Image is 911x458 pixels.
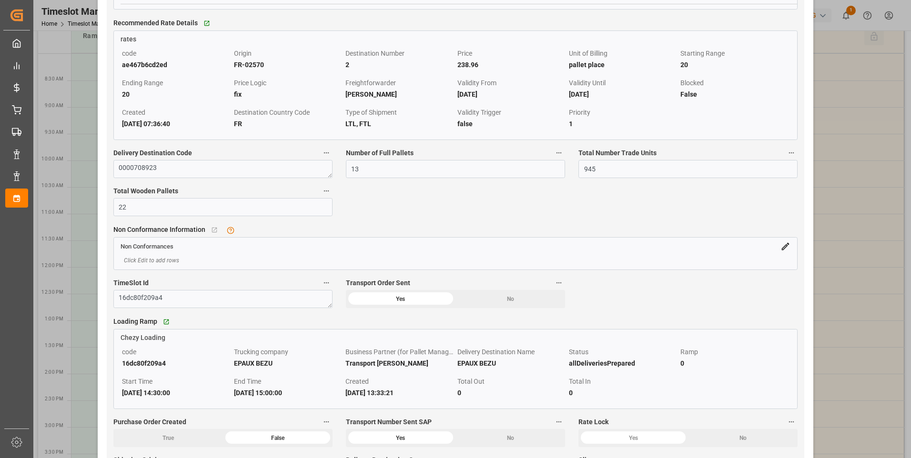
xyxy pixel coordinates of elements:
[113,18,198,28] span: Recommended Rate Details
[457,346,566,358] div: Delivery Destination Name
[457,387,566,398] div: 0
[345,387,454,398] div: [DATE] 13:33:21
[457,77,566,89] div: Validity From
[122,387,230,398] div: [DATE] 14:30:00
[122,48,230,59] div: code
[121,334,165,341] span: Chezy Loading
[457,59,566,70] div: 238.96
[122,358,230,369] div: 16dc80f209a4
[113,278,149,288] span: TimeSlot Id
[345,346,454,358] div: Business Partner (for Pallet Management)
[320,147,333,159] button: Delivery Destination Code
[345,107,454,118] div: Type of Shipment
[785,147,798,159] button: Total Number Trade Units
[680,358,789,369] div: 0
[457,89,566,100] div: [DATE]
[455,429,565,447] div: No
[113,225,205,235] span: Non Conformance Information
[113,429,223,447] div: True
[578,417,608,427] span: Rate Lock
[346,290,455,308] div: Yes
[320,416,333,428] button: Purchase Order Created
[113,317,157,327] span: Loading Ramp
[680,48,789,59] div: Starting Range
[114,329,798,343] a: Chezy Loading
[346,429,455,447] div: Yes
[122,118,230,129] div: [DATE] 07:36:40
[122,346,230,358] div: code
[124,256,179,265] span: Click Edit to add rows
[113,290,333,308] textarea: 16dc80f209a4
[234,358,342,369] div: EPAUX BEZU
[234,118,342,129] div: FR
[345,77,454,89] div: Freightforwarder
[113,417,186,427] span: Purchase Order Created
[569,376,677,387] div: Total In
[553,416,565,428] button: Transport Number Sent SAP
[122,59,230,70] div: ae467b6cd2ed
[234,387,342,398] div: [DATE] 15:00:00
[346,278,410,288] span: Transport Order Sent
[553,277,565,289] button: Transport Order Sent
[114,31,798,44] a: rates
[680,77,789,89] div: Blocked
[569,77,677,89] div: Validity Until
[345,376,454,387] div: Created
[234,346,342,358] div: Trucking company
[345,89,454,100] div: [PERSON_NAME]
[569,48,677,59] div: Unit of Billing
[234,59,342,70] div: FR-02570
[234,77,342,89] div: Price Logic
[121,35,136,43] span: rates
[113,148,192,158] span: Delivery Destination Code
[121,242,173,249] a: Non Conformances
[578,148,657,158] span: Total Number Trade Units
[680,59,789,70] div: 20
[345,48,454,59] div: Destination Number
[122,89,230,100] div: 20
[345,118,454,129] div: LTL, FTL
[345,358,454,369] div: Transport [PERSON_NAME]
[569,59,677,70] div: pallet place
[569,89,677,100] div: [DATE]
[680,89,789,100] div: False
[785,416,798,428] button: Rate Lock
[569,387,677,398] div: 0
[122,376,230,387] div: Start Time
[234,89,342,100] div: fix
[122,77,230,89] div: Ending Range
[113,160,333,178] textarea: 0000708923
[455,290,565,308] div: No
[578,429,688,447] div: Yes
[680,346,789,358] div: Ramp
[346,148,414,158] span: Number of Full Pallets
[234,107,342,118] div: Destination Country Code
[113,186,178,196] span: Total Wooden Pallets
[346,417,432,427] span: Transport Number Sent SAP
[457,48,566,59] div: Price
[223,429,333,447] div: False
[122,107,230,118] div: Created
[457,107,566,118] div: Validity Trigger
[457,118,566,129] div: false
[320,277,333,289] button: TimeSlot Id
[569,118,677,129] div: 1
[553,147,565,159] button: Number of Full Pallets
[569,107,677,118] div: Priority
[457,376,566,387] div: Total Out
[457,358,566,369] div: EPAUX BEZU
[234,48,342,59] div: Origin
[320,185,333,197] button: Total Wooden Pallets
[234,376,342,387] div: End Time
[569,358,677,369] div: allDeliveriesPrepared
[569,346,677,358] div: Status
[345,59,454,70] div: 2
[688,429,798,447] div: No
